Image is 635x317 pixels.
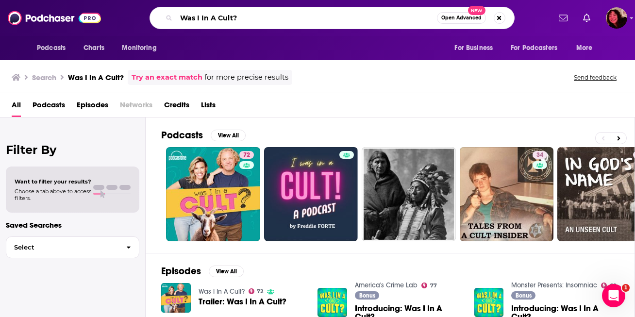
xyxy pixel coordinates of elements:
[569,39,605,57] button: open menu
[511,281,597,289] a: Monster Presents: Insomniac
[161,265,201,277] h2: Episodes
[37,41,66,55] span: Podcasts
[32,73,56,82] h3: Search
[610,284,617,288] span: 69
[6,244,118,250] span: Select
[150,7,515,29] div: Search podcasts, credits, & more...
[161,129,203,141] h2: Podcasts
[576,41,593,55] span: More
[536,150,543,160] span: 34
[437,12,486,24] button: Open AdvancedNew
[211,130,246,141] button: View All
[77,39,110,57] a: Charts
[120,97,152,117] span: Networks
[622,284,630,292] span: 1
[533,151,547,159] a: 34
[606,7,627,29] span: Logged in as Kathryn-Musilek
[15,188,91,201] span: Choose a tab above to access filters.
[441,16,482,20] span: Open Advanced
[359,293,375,299] span: Bonus
[421,283,437,288] a: 77
[204,72,288,83] span: for more precise results
[6,236,139,258] button: Select
[6,220,139,230] p: Saved Searches
[606,7,627,29] img: User Profile
[430,284,437,288] span: 77
[15,178,91,185] span: Want to filter your results?
[601,283,617,288] a: 69
[6,143,139,157] h2: Filter By
[606,7,627,29] button: Show profile menu
[30,39,78,57] button: open menu
[249,288,264,294] a: 72
[239,151,254,159] a: 72
[199,287,245,296] a: Was I In A Cult?
[355,281,418,289] a: America's Crime Lab
[68,73,124,82] h3: Was I In A Cult?
[161,265,244,277] a: EpisodesView All
[201,97,216,117] a: Lists
[33,97,65,117] a: Podcasts
[77,97,108,117] a: Episodes
[243,150,250,160] span: 72
[555,10,571,26] a: Show notifications dropdown
[448,39,505,57] button: open menu
[454,41,493,55] span: For Business
[579,10,594,26] a: Show notifications dropdown
[199,298,286,306] a: Trailer: Was I In A Cult?
[504,39,571,57] button: open menu
[257,289,263,294] span: 72
[602,284,625,307] iframe: Intercom live chat
[122,41,156,55] span: Monitoring
[115,39,169,57] button: open menu
[8,9,101,27] img: Podchaser - Follow, Share and Rate Podcasts
[516,293,532,299] span: Bonus
[132,72,202,83] a: Try an exact match
[84,41,104,55] span: Charts
[571,73,619,82] button: Send feedback
[460,147,554,241] a: 34
[209,266,244,277] button: View All
[176,10,437,26] input: Search podcasts, credits, & more...
[12,97,21,117] a: All
[166,147,260,241] a: 72
[468,6,485,15] span: New
[161,129,246,141] a: PodcastsView All
[164,97,189,117] a: Credits
[511,41,557,55] span: For Podcasters
[161,283,191,313] img: Trailer: Was I In A Cult?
